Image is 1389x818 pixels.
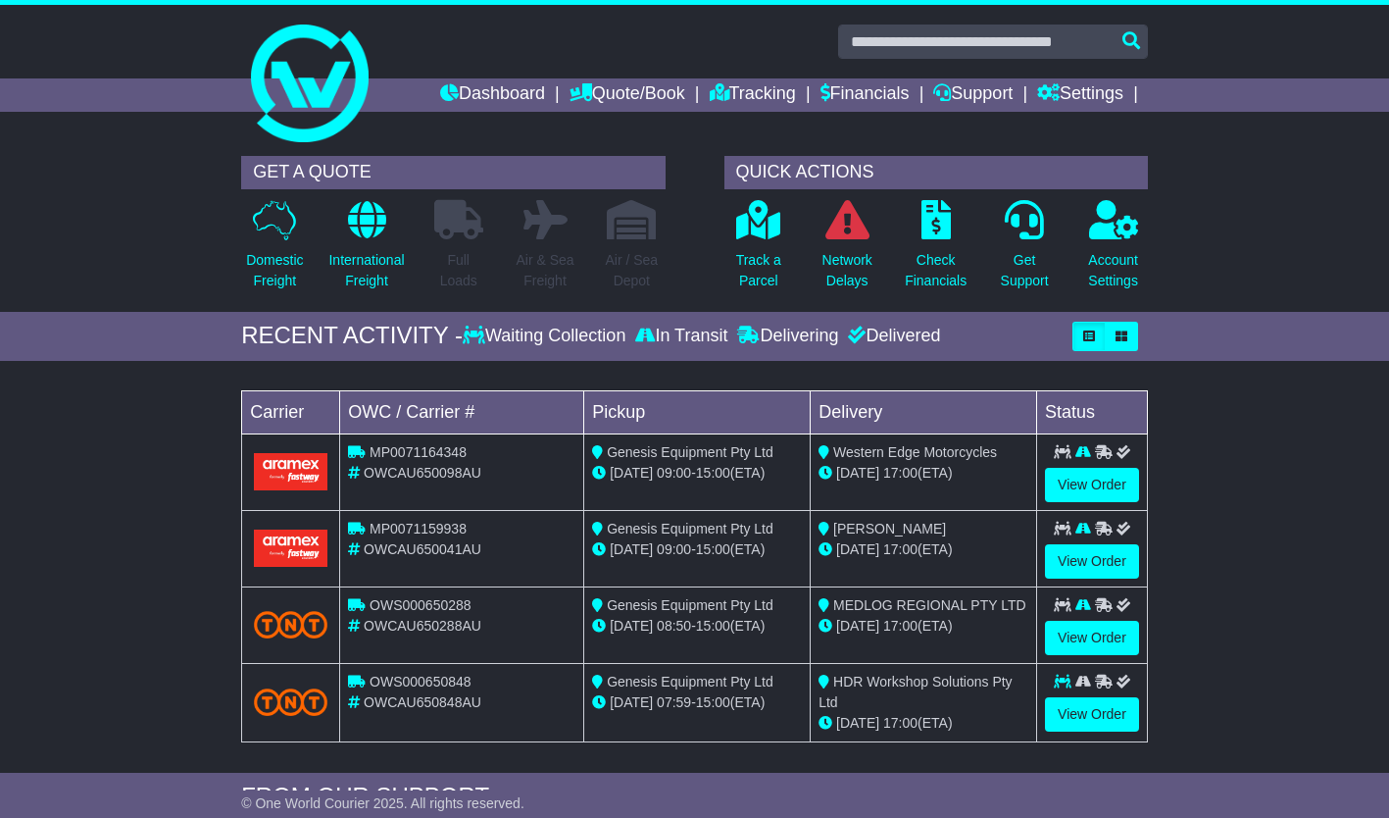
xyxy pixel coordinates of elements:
a: View Order [1045,621,1139,655]
span: [PERSON_NAME] [833,521,946,537]
span: OWCAU650098AU [364,465,481,481]
a: Settings [1037,78,1123,112]
span: OWS000650288 [370,597,471,613]
span: 15:00 [696,465,730,481]
div: - (ETA) [592,539,802,560]
img: TNT_Domestic.png [254,689,327,715]
span: OWCAU650041AU [364,541,481,557]
span: © One World Courier 2025. All rights reserved. [241,795,524,811]
span: [DATE] [610,541,653,557]
div: Delivering [732,326,843,347]
span: OWCAU650288AU [364,618,481,634]
p: Network Delays [822,250,872,291]
div: (ETA) [819,713,1028,734]
span: [DATE] [610,465,653,481]
div: GET A QUOTE [241,156,665,189]
p: International Freight [328,250,404,291]
span: [DATE] [836,618,879,634]
p: Get Support [1001,250,1049,291]
div: (ETA) [819,616,1028,637]
p: Account Settings [1088,250,1138,291]
img: TNT_Domestic.png [254,611,327,638]
td: Pickup [584,390,811,434]
span: Genesis Equipment Pty Ltd [607,444,773,460]
div: - (ETA) [592,692,802,713]
div: RECENT ACTIVITY - [241,322,463,350]
td: Status [1037,390,1148,434]
a: NetworkDelays [821,199,873,302]
span: MEDLOG REGIONAL PTY LTD [833,597,1026,613]
a: CheckFinancials [904,199,967,302]
td: OWC / Carrier # [340,390,584,434]
a: AccountSettings [1087,199,1139,302]
a: DomesticFreight [245,199,304,302]
span: [DATE] [836,541,879,557]
p: Air / Sea Depot [605,250,658,291]
span: 09:00 [657,541,691,557]
span: Genesis Equipment Pty Ltd [607,597,773,613]
a: Dashboard [440,78,545,112]
span: Western Edge Motorcycles [833,444,997,460]
span: 08:50 [657,618,691,634]
span: HDR Workshop Solutions Pty Ltd [819,674,1012,710]
span: [DATE] [836,465,879,481]
div: QUICK ACTIONS [724,156,1148,189]
p: Check Financials [905,250,967,291]
img: Aramex.png [254,530,327,566]
span: [DATE] [836,715,879,731]
a: GetSupport [1000,199,1050,302]
p: Air & Sea Freight [516,250,573,291]
span: Genesis Equipment Pty Ltd [607,674,773,690]
span: 17:00 [883,618,918,634]
span: 15:00 [696,541,730,557]
span: 17:00 [883,465,918,481]
div: In Transit [630,326,732,347]
span: 17:00 [883,541,918,557]
span: 15:00 [696,694,730,710]
span: [DATE] [610,618,653,634]
a: View Order [1045,468,1139,502]
a: Tracking [710,78,796,112]
div: (ETA) [819,539,1028,560]
span: Genesis Equipment Pty Ltd [607,521,773,537]
div: - (ETA) [592,463,802,484]
a: Support [933,78,1013,112]
a: Quote/Book [570,78,685,112]
span: 15:00 [696,618,730,634]
div: Delivered [843,326,940,347]
div: (ETA) [819,463,1028,484]
span: MP0071159938 [370,521,467,537]
td: Carrier [242,390,340,434]
a: Track aParcel [735,199,782,302]
span: 17:00 [883,715,918,731]
a: View Order [1045,544,1139,579]
p: Track a Parcel [736,250,781,291]
span: [DATE] [610,694,653,710]
span: 09:00 [657,465,691,481]
div: FROM OUR SUPPORT [241,783,1148,811]
img: Aramex.png [254,453,327,489]
div: - (ETA) [592,616,802,637]
p: Full Loads [434,250,483,291]
p: Domestic Freight [246,250,303,291]
td: Delivery [811,390,1037,434]
a: InternationalFreight [327,199,405,302]
span: OWCAU650848AU [364,694,481,710]
a: View Order [1045,697,1139,732]
a: Financials [820,78,910,112]
span: MP0071164348 [370,444,467,460]
span: OWS000650848 [370,674,471,690]
span: 07:59 [657,694,691,710]
div: Waiting Collection [463,326,630,347]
